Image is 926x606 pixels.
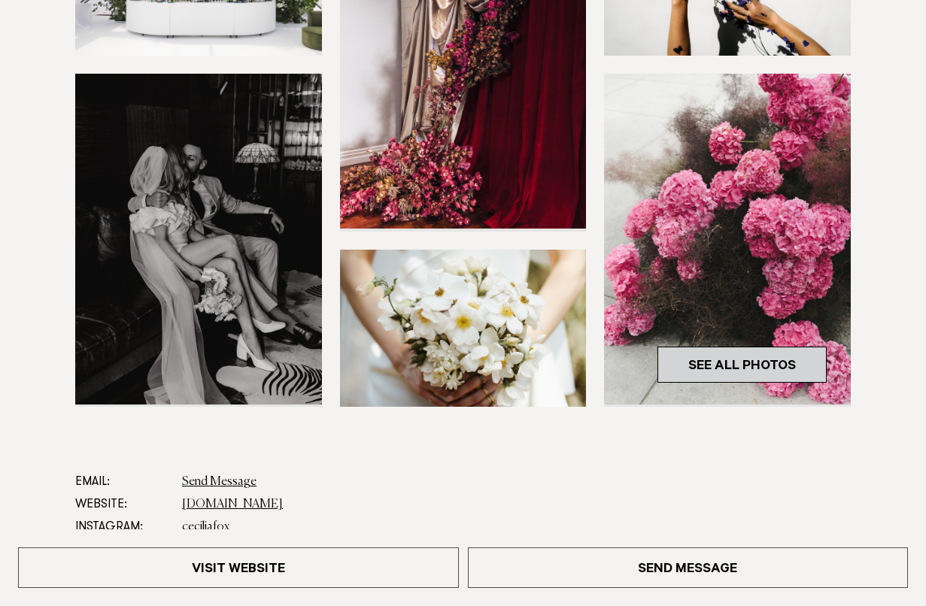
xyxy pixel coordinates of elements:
[75,471,170,493] dt: Email:
[18,547,459,588] a: Visit Website
[182,476,257,488] a: Send Message
[657,347,827,383] a: See All Photos
[468,547,909,588] a: Send Message
[182,521,229,533] a: ceciliafox
[75,516,170,538] dt: Instagram:
[182,498,283,511] a: [DOMAIN_NAME]
[75,493,170,516] dt: Website:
